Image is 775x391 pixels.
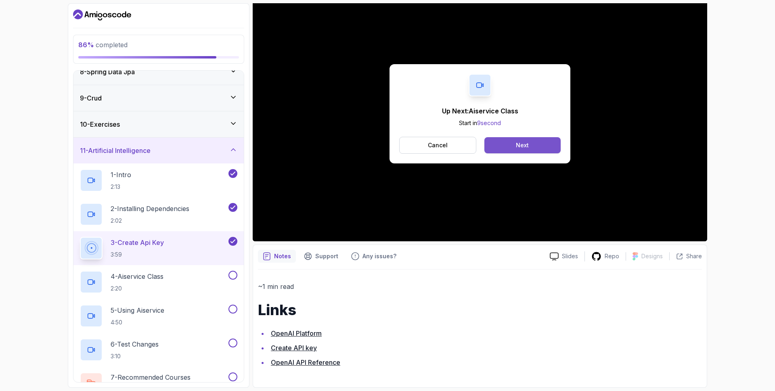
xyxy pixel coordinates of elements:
p: Cancel [428,141,448,149]
h3: 10 - Exercises [80,119,120,129]
p: 6 - Test Changes [111,339,159,349]
h1: Links [258,302,702,318]
p: 2:02 [111,217,189,225]
button: Share [669,252,702,260]
p: Slides [562,252,578,260]
button: Feedback button [346,250,401,263]
p: 2:13 [111,183,131,191]
button: 2-Installing Dependencies2:02 [80,203,237,226]
div: Next [516,141,529,149]
p: Share [686,252,702,260]
p: 2:20 [111,284,163,293]
p: 7 - Recommended Courses [111,372,191,382]
p: Notes [274,252,291,260]
button: 6-Test Changes3:10 [80,339,237,361]
button: 10-Exercises [73,111,244,137]
p: ~1 min read [258,281,702,292]
p: Up Next: Aiservice Class [442,106,518,116]
p: 2 - Installing Dependencies [111,204,189,213]
a: Dashboard [73,8,131,21]
h3: 11 - Artificial Intelligence [80,146,151,155]
p: 3:10 [111,352,159,360]
a: Create API key [271,344,317,352]
button: 1-Intro2:13 [80,169,237,192]
button: Support button [299,250,343,263]
span: completed [78,41,128,49]
a: Slides [543,252,584,261]
p: 1 - Intro [111,170,131,180]
button: 11-Artificial Intelligence [73,138,244,163]
button: 4-Aiservice Class2:20 [80,271,237,293]
p: Start in [442,119,518,127]
button: 9-Crud [73,85,244,111]
a: Repo [585,251,626,261]
a: OpenAI Platform [271,329,322,337]
button: 3-Create Api Key3:59 [80,237,237,259]
p: 4:50 [111,318,164,326]
button: 8-Spring Data Jpa [73,59,244,85]
button: 5-Using Aiservice4:50 [80,305,237,327]
a: OpenAI API Reference [271,358,340,366]
p: 5 - Using Aiservice [111,305,164,315]
p: Designs [641,252,663,260]
h3: 9 - Crud [80,93,102,103]
p: 4 - Aiservice Class [111,272,163,281]
p: Support [315,252,338,260]
button: Next [484,137,561,153]
p: 3:59 [111,251,164,259]
span: 9 second [477,119,501,126]
p: 3 - Create Api Key [111,238,164,247]
p: Repo [605,252,619,260]
button: Cancel [399,137,476,154]
button: notes button [258,250,296,263]
p: Any issues? [362,252,396,260]
span: 86 % [78,41,94,49]
h3: 8 - Spring Data Jpa [80,67,135,77]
